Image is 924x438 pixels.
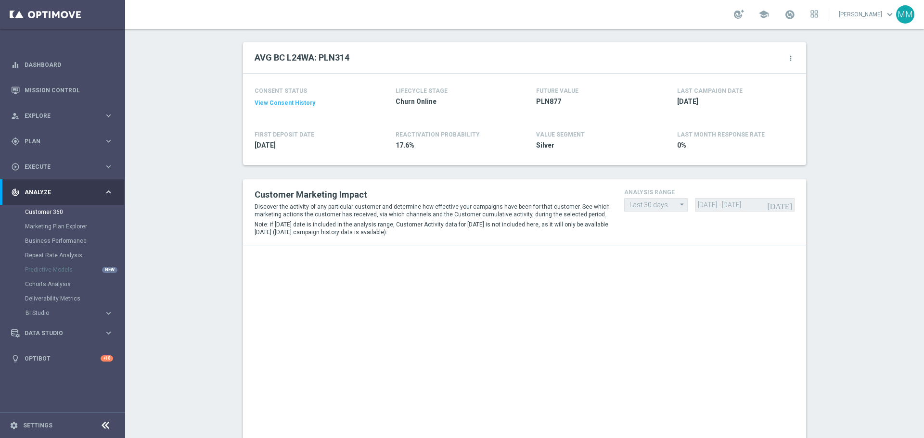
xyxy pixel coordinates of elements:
[25,138,104,144] span: Plan
[25,205,124,219] div: Customer 360
[11,163,20,171] i: play_circle_outline
[11,137,104,146] div: Plan
[25,346,101,371] a: Optibot
[11,329,114,337] button: Data Studio keyboard_arrow_right
[11,61,20,69] i: equalizer
[25,309,114,317] button: BI Studio keyboard_arrow_right
[25,223,100,230] a: Marketing Plan Explorer
[255,131,314,138] h4: FIRST DEPOSIT DATE
[11,87,114,94] button: Mission Control
[11,188,104,197] div: Analyze
[11,188,114,196] button: track_changes Analyze keyboard_arrow_right
[11,52,113,77] div: Dashboard
[536,88,578,94] h4: FUTURE VALUE
[25,234,124,248] div: Business Performance
[11,163,114,171] button: play_circle_outline Execute keyboard_arrow_right
[104,137,113,146] i: keyboard_arrow_right
[102,267,117,273] div: NEW
[104,111,113,120] i: keyboard_arrow_right
[11,112,104,120] div: Explore
[896,5,914,24] div: MM
[25,113,104,119] span: Explore
[255,99,315,107] button: View Consent History
[25,280,100,288] a: Cohorts Analysis
[25,77,113,103] a: Mission Control
[25,330,104,336] span: Data Studio
[11,329,104,338] div: Data Studio
[255,221,610,236] p: Note: if [DATE] date is included in the analysis range, Customer Activity data for [DATE] is not ...
[678,199,687,211] i: arrow_drop_down
[104,162,113,171] i: keyboard_arrow_right
[677,141,790,150] span: 0%
[885,9,895,20] span: keyboard_arrow_down
[11,355,114,363] button: lightbulb Optibot +10
[758,9,769,20] span: school
[25,189,104,195] span: Analyze
[838,7,896,22] a: [PERSON_NAME]keyboard_arrow_down
[396,88,448,94] h4: LIFECYCLE STAGE
[104,328,113,338] i: keyboard_arrow_right
[787,54,795,62] i: more_vert
[11,188,20,197] i: track_changes
[25,263,124,277] div: Predictive Models
[25,277,124,291] div: Cohorts Analysis
[25,291,124,306] div: Deliverability Metrics
[104,309,113,318] i: keyboard_arrow_right
[536,141,649,150] span: Silver
[255,88,367,94] h4: CONSENT STATUS
[25,52,113,77] a: Dashboard
[11,163,104,171] div: Execute
[11,77,113,103] div: Mission Control
[10,421,18,430] i: settings
[25,248,124,263] div: Repeat Rate Analysis
[26,310,104,316] div: BI Studio
[396,141,508,150] span: 17.6%
[11,61,114,69] button: equalizer Dashboard
[624,189,795,196] h4: analysis range
[25,219,124,234] div: Marketing Plan Explorer
[11,112,20,120] i: person_search
[677,97,790,106] span: 2025-10-04
[255,141,367,150] span: 2016-03-16
[396,97,508,106] span: Churn Online
[101,355,113,362] div: +10
[536,131,585,138] h4: VALUE SEGMENT
[25,208,100,216] a: Customer 360
[25,164,104,170] span: Execute
[396,131,480,138] span: REACTIVATION PROBABILITY
[677,88,743,94] h4: LAST CAMPAIGN DATE
[25,306,124,320] div: BI Studio
[23,423,52,428] a: Settings
[11,346,113,371] div: Optibot
[624,198,688,212] input: Last 30 days
[25,295,100,302] a: Deliverability Metrics
[677,131,765,138] span: LAST MONTH RESPONSE RATE
[536,97,649,106] span: PLN877
[25,251,100,259] a: Repeat Rate Analysis
[11,138,114,145] button: gps_fixed Plan keyboard_arrow_right
[11,112,114,120] button: person_search Explore keyboard_arrow_right
[255,203,610,218] p: Discover the activity of any particular customer and determine how effective your campaigns have ...
[26,310,94,316] span: BI Studio
[255,189,610,200] h2: Customer Marketing Impact
[11,137,20,146] i: gps_fixed
[255,52,349,63] h2: AVG BC L24WA: PLN314
[25,237,100,245] a: Business Performance
[104,188,113,197] i: keyboard_arrow_right
[11,354,20,363] i: lightbulb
